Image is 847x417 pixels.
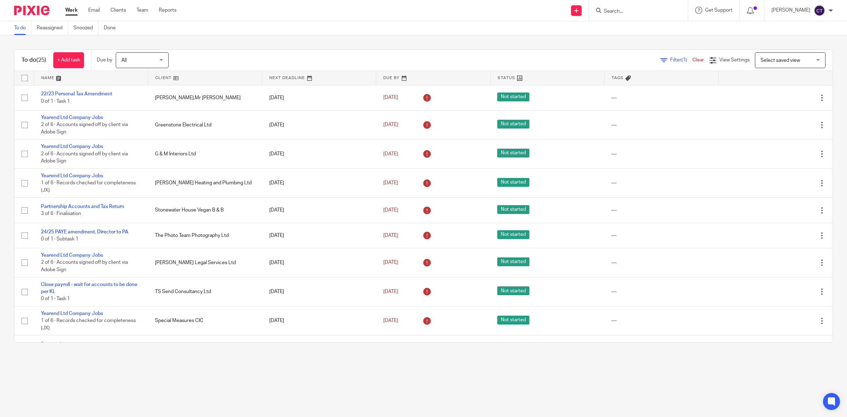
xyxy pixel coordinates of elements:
[159,7,176,14] a: Reports
[41,123,128,135] span: 2 of 6 · Accounts signed off by client via Adobe Sign
[383,260,398,265] span: [DATE]
[262,168,376,197] td: [DATE]
[262,223,376,248] td: [DATE]
[611,207,711,214] div: ---
[761,58,800,63] span: Select saved view
[497,230,529,239] span: Not started
[41,237,78,242] span: 0 of 1 · Subtask 1
[497,205,529,214] span: Not started
[611,94,711,101] div: ---
[611,179,711,186] div: ---
[148,335,262,361] td: [PERSON_NAME]
[41,260,128,273] span: 2 of 6 · Accounts signed off by client via Adobe Sign
[41,297,70,302] span: 0 of 1 · Task 1
[611,259,711,266] div: ---
[705,8,732,13] span: Get Support
[14,21,31,35] a: To do
[262,277,376,306] td: [DATE]
[383,233,398,238] span: [DATE]
[137,7,148,14] a: Team
[104,21,121,35] a: Done
[148,85,262,110] td: [PERSON_NAME],Mr [PERSON_NAME]
[97,56,112,64] p: Due by
[41,230,128,234] a: 24/25 PAYE amendment. Director to PA
[41,115,103,120] a: Yearend Ltd Company Jobs
[262,306,376,335] td: [DATE]
[110,7,126,14] a: Clients
[497,316,529,324] span: Not started
[41,180,136,193] span: 1 of 6 · Records checked for completeness (JX)
[383,318,398,323] span: [DATE]
[611,121,711,129] div: ---
[148,223,262,248] td: The Photo Team Photography Ltd
[148,306,262,335] td: Special Measures CIC
[53,52,84,68] a: + Add task
[41,204,124,209] a: Partnership Accounts and Tax Return
[41,151,128,164] span: 2 of 6 · Accounts signed off by client via Adobe Sign
[497,257,529,266] span: Not started
[148,110,262,139] td: Greenstone Electrical Ltd
[41,311,103,316] a: Yearend Ltd Company Jobs
[497,178,529,187] span: Not started
[88,7,100,14] a: Email
[692,58,704,62] a: Clear
[262,335,376,361] td: [DATE]
[670,58,692,62] span: Filter
[497,149,529,157] span: Not started
[262,110,376,139] td: [DATE]
[41,99,70,104] span: 0 of 1 · Task 1
[37,21,68,35] a: Reassigned
[383,151,398,156] span: [DATE]
[497,120,529,129] span: Not started
[121,58,127,63] span: All
[612,76,624,80] span: Tags
[497,93,529,101] span: Not started
[14,6,49,15] img: Pixie
[22,56,46,64] h1: To do
[73,21,98,35] a: Snoozed
[148,168,262,197] td: [PERSON_NAME] Heating and Plumbing Ltd
[41,91,112,96] a: 22/23 Personal Tax Amendment
[148,248,262,277] td: [PERSON_NAME] Legal Services Ltd
[771,7,810,14] p: [PERSON_NAME]
[262,139,376,168] td: [DATE]
[611,317,711,324] div: ---
[383,289,398,294] span: [DATE]
[814,5,825,16] img: svg%3E
[148,198,262,223] td: Stonewater House Vegan B & B
[262,85,376,110] td: [DATE]
[719,58,750,62] span: View Settings
[148,139,262,168] td: G & M Interiors Ltd
[41,342,69,347] a: Personal tax
[41,144,103,149] a: Yearend Ltd Company Jobs
[383,208,398,213] span: [DATE]
[611,150,711,157] div: ---
[41,253,103,258] a: Yearend Ltd Company Jobs
[681,58,687,62] span: (1)
[611,232,711,239] div: ---
[41,173,103,178] a: Yearend Ltd Company Jobs
[41,212,81,216] span: 3 of 6 · Finalisation
[611,288,711,295] div: ---
[262,198,376,223] td: [DATE]
[65,7,78,14] a: Work
[383,95,398,100] span: [DATE]
[262,248,376,277] td: [DATE]
[383,180,398,185] span: [DATE]
[148,277,262,306] td: TS Send Consultancy Ltd
[41,318,136,330] span: 1 of 6 · Records checked for completeness (JX)
[41,282,137,294] a: Close payroll - wait for accounts to be done per KL
[497,286,529,295] span: Not started
[603,8,667,15] input: Search
[383,122,398,127] span: [DATE]
[36,57,46,63] span: (25)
